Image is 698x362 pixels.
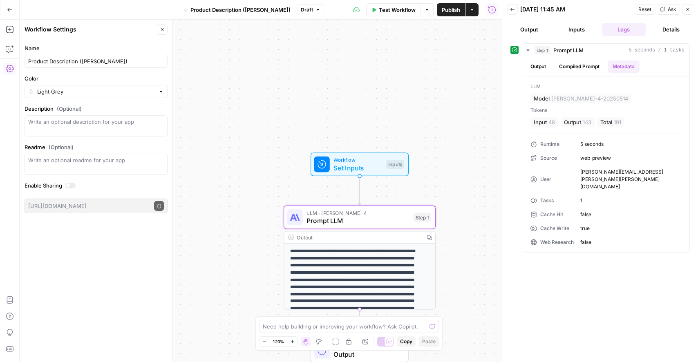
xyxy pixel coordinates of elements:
button: Output [507,23,551,36]
button: Copy [397,336,416,347]
span: 120% [273,338,284,345]
span: false [580,239,681,246]
span: 1 [580,197,681,204]
div: User [530,168,574,190]
div: Runtime [530,141,574,148]
span: (Optional) [49,143,74,151]
span: true [580,225,681,232]
span: Tokens [530,107,681,114]
button: 5 seconds / 1 tasks [522,44,689,57]
button: Product Description ([PERSON_NAME]) [178,3,295,16]
span: Test Workflow [379,6,416,14]
button: Compiled Prompt [554,60,604,73]
label: Readme [25,143,168,151]
div: Source [530,154,574,162]
button: Paste [419,336,439,347]
span: LLM [530,83,681,90]
span: Prompt LLM [306,216,409,226]
button: Ask [657,4,680,15]
span: Reset [638,6,651,13]
span: Publish [442,6,460,14]
div: 5 seconds / 1 tasks [522,57,689,253]
span: Total [600,118,612,126]
span: 5 seconds / 1 tasks [629,47,685,54]
div: Tasks [530,197,574,204]
label: Enable Sharing [25,181,168,190]
span: Draft [301,6,313,13]
div: Cache Write [530,225,574,232]
button: Logs [602,23,646,36]
span: LLM · [PERSON_NAME] 4 [306,209,409,217]
span: 191 [614,118,621,126]
button: Reset [635,4,655,15]
span: Model [534,94,550,103]
span: Workflow [333,156,382,164]
span: 5 seconds [580,141,681,148]
button: Test Workflow [366,3,421,16]
span: [PERSON_NAME]-4-20250514 [551,94,628,103]
g: Edge from start to step_1 [358,176,361,205]
button: Details [649,23,693,36]
span: Prompt LLM [553,46,584,54]
label: Name [25,44,168,52]
label: Description [25,105,168,113]
span: Set Inputs [333,163,382,173]
span: Input [534,118,547,126]
span: Output [564,118,581,126]
span: Paste [422,338,436,345]
button: Output [526,60,551,73]
span: (Optional) [57,105,82,113]
span: Product Description ([PERSON_NAME]) [190,6,291,14]
div: Inputs [386,160,404,169]
span: 143 [583,118,591,126]
label: Color [25,74,168,83]
span: Ask [668,6,676,13]
input: Light Grey [37,87,155,96]
span: Copy [400,338,412,345]
button: Metadata [608,60,640,73]
span: web_preview [580,154,681,162]
div: Cache Hit [530,211,574,218]
div: WorkflowSet InputsInputs [284,152,436,176]
div: Output [297,233,420,241]
button: Publish [437,3,465,16]
span: 48 [548,118,555,126]
input: Untitled [28,57,164,65]
button: Draft [297,4,324,15]
div: Web Research [530,239,574,246]
span: Output [333,349,400,359]
div: Workflow Settings [25,25,154,34]
span: [PERSON_NAME][EMAIL_ADDRESS][PERSON_NAME][PERSON_NAME][DOMAIN_NAME] [580,168,681,190]
span: step_1 [535,46,550,54]
span: false [580,211,681,218]
div: Step 1 [414,213,431,222]
button: Inputs [555,23,599,36]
